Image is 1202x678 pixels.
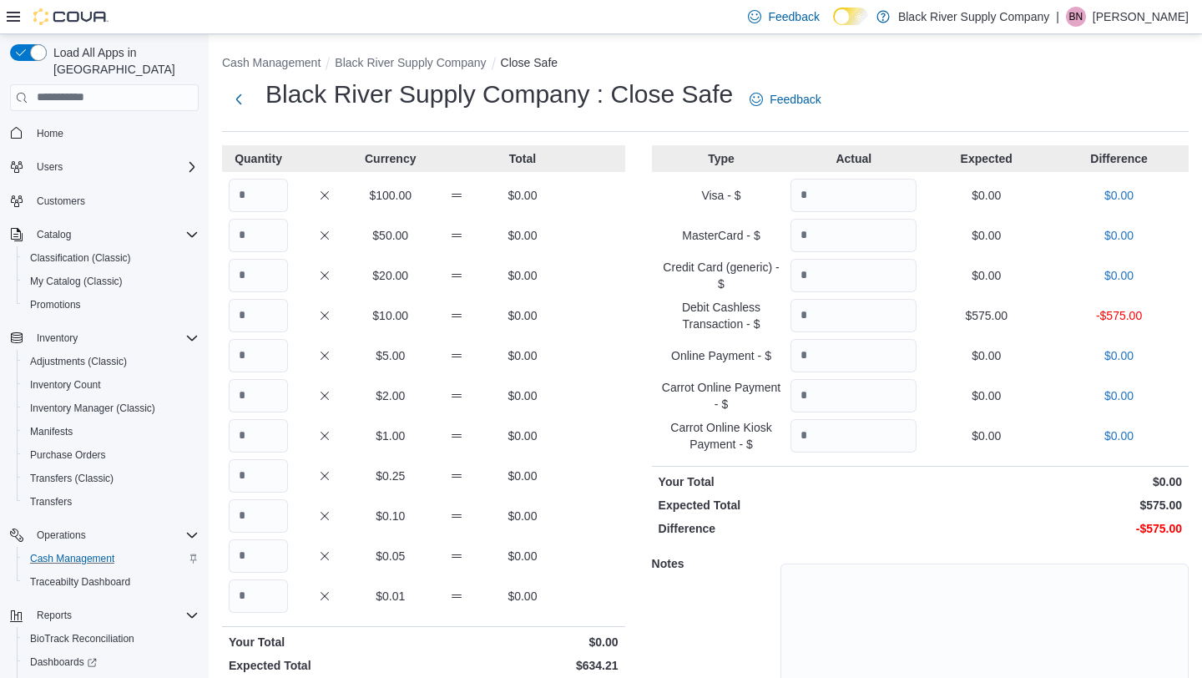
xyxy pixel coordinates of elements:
button: Promotions [17,293,205,316]
button: Operations [30,525,93,545]
input: Quantity [229,459,288,493]
span: Classification (Classic) [23,248,199,268]
span: Transfers [23,492,199,512]
a: Inventory Manager (Classic) [23,398,162,418]
span: Purchase Orders [30,448,106,462]
button: Inventory Manager (Classic) [17,397,205,420]
p: -$575.00 [1056,307,1182,324]
span: Feedback [768,8,819,25]
input: Quantity [790,379,917,412]
span: Manifests [30,425,73,438]
a: Dashboards [17,650,205,674]
a: Transfers [23,492,78,512]
p: $20.00 [361,267,420,284]
span: Transfers (Classic) [23,468,199,488]
button: Reports [3,604,205,627]
div: Brittany Niles [1066,7,1086,27]
button: Transfers [17,490,205,514]
p: MasterCard - $ [659,227,785,244]
p: Expected Total [659,497,917,514]
img: Cova [33,8,109,25]
p: $0.00 [1056,347,1182,364]
span: Load All Apps in [GEOGRAPHIC_DATA] [47,44,199,78]
p: $634.21 [427,657,618,674]
span: Transfers (Classic) [30,472,114,485]
a: Purchase Orders [23,445,113,465]
button: Users [30,157,69,177]
span: Dashboards [30,655,97,669]
p: $0.00 [492,187,552,204]
span: Inventory [30,328,199,348]
button: Inventory [30,328,84,348]
button: Cash Management [222,56,321,69]
button: Cash Management [17,547,205,570]
span: Traceabilty Dashboard [30,575,130,589]
span: Dashboards [23,652,199,672]
p: Difference [659,520,917,537]
a: Dashboards [23,652,104,672]
input: Quantity [790,219,917,252]
span: Transfers [30,495,72,508]
span: Promotions [23,295,199,315]
p: $575.00 [923,497,1182,514]
p: $0.00 [1056,187,1182,204]
span: Inventory Manager (Classic) [30,402,155,415]
input: Quantity [229,179,288,212]
span: Purchase Orders [23,445,199,465]
p: $0.00 [1056,387,1182,404]
span: Traceabilty Dashboard [23,572,199,592]
span: Cash Management [30,552,114,565]
span: Inventory Count [23,375,199,395]
span: Inventory Manager (Classic) [23,398,199,418]
span: Customers [37,195,85,208]
p: $0.00 [923,428,1049,444]
p: $0.00 [1056,227,1182,244]
p: Type [659,150,785,167]
a: Promotions [23,295,88,315]
p: Your Total [229,634,420,650]
span: BioTrack Reconciliation [30,632,134,645]
input: Quantity [790,419,917,453]
p: $50.00 [361,227,420,244]
p: $1.00 [361,428,420,444]
p: Currency [361,150,420,167]
span: Home [37,127,63,140]
button: Close Safe [501,56,558,69]
a: Feedback [743,83,827,116]
span: Operations [37,529,86,542]
p: | [1056,7,1059,27]
input: Dark Mode [833,8,868,25]
button: Next [222,83,255,116]
span: BioTrack Reconciliation [23,629,199,649]
span: Inventory Count [30,378,101,392]
p: Credit Card (generic) - $ [659,259,785,292]
p: Total [492,150,552,167]
p: $0.00 [492,548,552,564]
nav: An example of EuiBreadcrumbs [222,54,1189,74]
input: Quantity [790,259,917,292]
p: -$575.00 [923,520,1182,537]
p: $0.00 [492,307,552,324]
a: Traceabilty Dashboard [23,572,137,592]
p: Difference [1056,150,1182,167]
p: $5.00 [361,347,420,364]
p: $0.00 [923,347,1049,364]
p: $0.00 [1056,428,1182,444]
input: Quantity [790,299,917,332]
a: BioTrack Reconciliation [23,629,141,649]
p: $0.00 [492,508,552,524]
span: Home [30,123,199,144]
span: Inventory [37,331,78,345]
p: $0.00 [923,387,1049,404]
span: Adjustments (Classic) [23,352,199,372]
input: Quantity [229,219,288,252]
p: $0.00 [492,267,552,284]
span: Adjustments (Classic) [30,355,127,368]
p: Carrot Online Payment - $ [659,379,785,412]
span: Promotions [30,298,81,311]
p: $0.00 [492,588,552,605]
p: Visa - $ [659,187,785,204]
input: Quantity [229,539,288,573]
p: $0.00 [923,187,1049,204]
input: Quantity [229,499,288,533]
